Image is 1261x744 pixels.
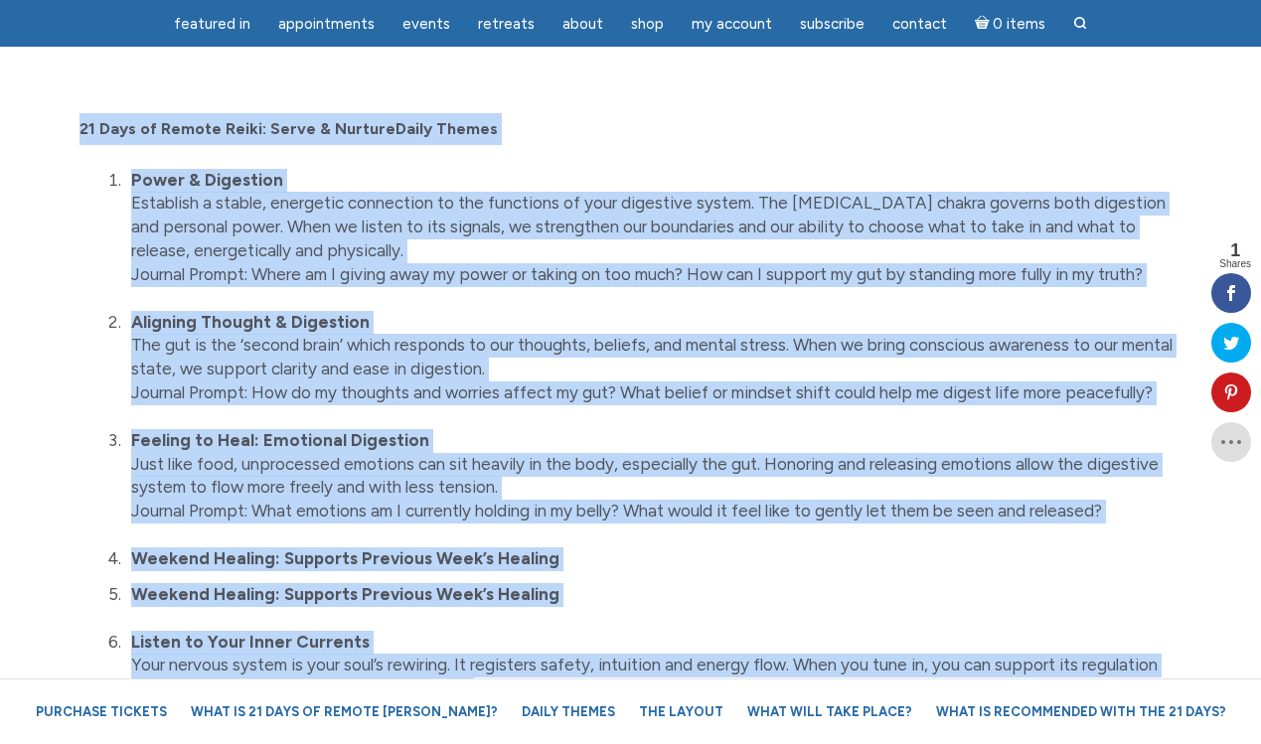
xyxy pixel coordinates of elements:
strong: Listen to Your Inner Currents [131,632,370,652]
span: Events [402,15,450,33]
span: featured in [174,15,250,33]
a: The Layout [629,694,733,729]
li: The gut is the ‘second brain’ which responds to our thoughts, beliefs, and mental stress. When we... [125,311,1182,405]
span: Subscribe [800,15,865,33]
strong: Feeling to Heal: Emotional Digestion [131,430,429,450]
span: My Account [692,15,772,33]
span: Retreats [478,15,535,33]
strong: Power & Digestion [131,170,283,190]
span: Contact [892,15,947,33]
a: Events [391,5,462,44]
a: What will take place? [737,694,922,729]
a: Purchase Tickets [26,694,177,729]
li: Establish a stable, energetic connection to the functions of your digestive system. The [MEDICAL_... [125,169,1182,287]
a: Appointments [266,5,387,44]
strong: 21 Days of Remote Reiki: Serve & Nurture Daily Themes [79,119,498,138]
a: Shop [619,5,676,44]
a: featured in [162,5,262,44]
a: What is recommended with the 21 Days? [926,694,1236,729]
span: Shop [631,15,664,33]
span: 0 items [993,17,1045,32]
a: My Account [680,5,784,44]
a: Retreats [466,5,547,44]
span: 1 [1219,241,1251,259]
a: Subscribe [788,5,876,44]
a: Daily Themes [512,694,625,729]
strong: Weekend Healing: Supports Previous Week’s Healing [131,584,559,604]
strong: Aligning Thought & Digestion [131,312,370,332]
span: About [562,15,603,33]
a: What is 21 Days of Remote [PERSON_NAME]? [181,694,508,729]
span: Shares [1219,259,1251,269]
strong: Weekend Healing: Supports Previous Week’s Healing [131,548,559,568]
li: Just like food, unprocessed emotions can sit heavily in the body, especially the gut. Honoring an... [125,429,1182,523]
a: About [551,5,615,44]
a: Contact [880,5,959,44]
span: Appointments [278,15,375,33]
i: Cart [975,15,994,33]
a: Cart0 items [963,3,1058,44]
